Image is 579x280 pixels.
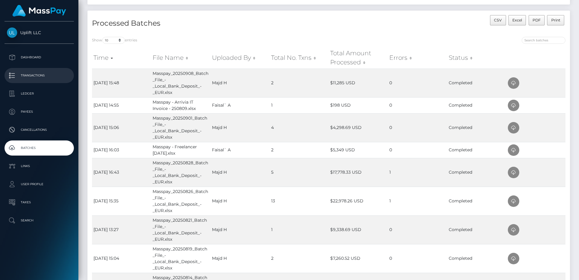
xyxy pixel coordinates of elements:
td: 4 [270,113,329,142]
td: Completed [447,244,506,273]
td: 0 [388,244,447,273]
span: Print [551,18,560,22]
a: Cancellations [5,122,74,137]
td: 1 [270,97,329,113]
th: Time: activate to sort column ascending [92,47,151,69]
td: [DATE] 16:03 [92,142,151,158]
td: $4,298.69 USD [329,113,388,142]
a: User Profile [5,177,74,192]
td: 1 [270,215,329,244]
td: $7,260.52 USD [329,244,388,273]
td: Masspay_20250826_Batch_File_-_Local_Bank_Deposit_-_EUR.xlsx [151,187,210,215]
td: [DATE] 15:04 [92,244,151,273]
td: Completed [447,158,506,187]
td: Completed [447,97,506,113]
td: $5,349 USD [329,142,388,158]
td: $17,778.33 USD [329,158,388,187]
td: Faisal` A [210,142,270,158]
th: Total No. Txns: activate to sort column ascending [270,47,329,69]
td: [DATE] 13:27 [92,215,151,244]
td: [DATE] 15:06 [92,113,151,142]
p: Dashboard [7,53,71,62]
p: User Profile [7,180,71,189]
td: Masspay_20250819_Batch_File_-_Local_Bank_Deposit_-_EUR.xlsx [151,244,210,273]
input: Search batches [522,37,565,44]
td: Masspay_20250901_Batch_File_-_Local_Bank_Deposit_-_EUR.xlsx [151,113,210,142]
p: Transactions [7,71,71,80]
span: PDF [533,18,541,22]
td: Completed [447,113,506,142]
a: Payees [5,104,74,119]
a: Search [5,213,74,228]
img: MassPay Logo [12,5,66,17]
td: Completed [447,69,506,97]
a: Links [5,159,74,174]
td: Masspay_20250821_Batch_File_-_Local_Bank_Deposit_-_EUR.xlsx [151,215,210,244]
td: 1 [388,158,447,187]
td: Completed [447,215,506,244]
span: Uplift LLC [5,30,74,35]
span: Excel [512,18,522,22]
img: Uplift LLC [7,27,17,38]
a: Batches [5,140,74,156]
th: Uploaded By: activate to sort column ascending [210,47,270,69]
td: Majd H [210,69,270,97]
button: PDF [529,15,545,25]
td: [DATE] 14:55 [92,97,151,113]
td: Completed [447,187,506,215]
td: 2 [270,142,329,158]
td: 5 [270,158,329,187]
p: Search [7,216,71,225]
p: Links [7,162,71,171]
td: 13 [270,187,329,215]
th: File Name: activate to sort column ascending [151,47,210,69]
td: Majd H [210,215,270,244]
td: 0 [388,97,447,113]
td: 0 [388,69,447,97]
td: Majd H [210,113,270,142]
p: Taxes [7,198,71,207]
p: Batches [7,143,71,153]
a: Ledger [5,86,74,101]
td: 2 [270,69,329,97]
td: Majd H [210,187,270,215]
td: Majd H [210,158,270,187]
td: Completed [447,142,506,158]
td: [DATE] 15:35 [92,187,151,215]
td: $198 USD [329,97,388,113]
p: Payees [7,107,71,116]
button: CSV [490,15,506,25]
button: Excel [508,15,526,25]
button: Print [547,15,564,25]
label: Show entries [92,37,137,44]
td: Faisal` A [210,97,270,113]
th: Errors: activate to sort column ascending [388,47,447,69]
td: $9,338.69 USD [329,215,388,244]
td: 1 [388,187,447,215]
td: $22,978.26 USD [329,187,388,215]
td: 2 [270,244,329,273]
p: Ledger [7,89,71,98]
td: 0 [388,142,447,158]
a: Transactions [5,68,74,83]
td: [DATE] 15:48 [92,69,151,97]
th: Status: activate to sort column ascending [447,47,506,69]
span: CSV [494,18,502,22]
td: Masspay_20250828_Batch_File_-_Local_Bank_Deposit_-_EUR.xlsx [151,158,210,187]
td: 0 [388,113,447,142]
td: Majd H [210,244,270,273]
td: [DATE] 16:43 [92,158,151,187]
a: Dashboard [5,50,74,65]
td: Masspay - Freelancer [DATE].xlsx [151,142,210,158]
a: Taxes [5,195,74,210]
td: 0 [388,215,447,244]
p: Cancellations [7,125,71,134]
select: Showentries [102,37,125,44]
th: Total Amount Processed: activate to sort column ascending [329,47,388,69]
h4: Processed Batches [92,18,324,29]
td: Masspay_20250908_Batch_File_-_Local_Bank_Deposit_-_EUR.xlsx [151,69,210,97]
td: $11,285 USD [329,69,388,97]
td: Masspay - Arrivia IT Invoice - 250809.xlsx [151,97,210,113]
